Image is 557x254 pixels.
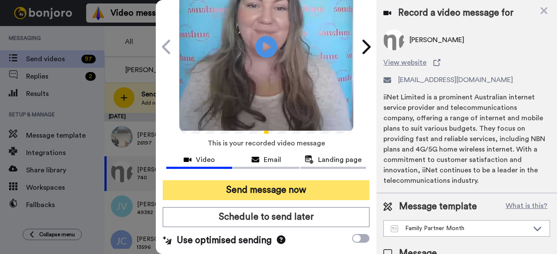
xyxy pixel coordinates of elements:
[208,134,325,153] span: This is your recorded video message
[399,200,477,213] span: Message template
[264,155,281,165] span: Email
[177,234,272,247] span: Use optimised sending
[196,155,215,165] span: Video
[163,207,369,227] button: Schedule to send later
[398,75,513,85] span: [EMAIL_ADDRESS][DOMAIN_NAME]
[503,200,550,213] button: What is this?
[383,92,550,186] div: iiNet Limited is a prominent Australian internet service provider and telecommunications company,...
[318,155,362,165] span: Landing page
[383,57,550,68] a: View website
[383,57,426,68] span: View website
[391,225,398,232] img: Message-temps.svg
[391,224,529,233] div: Family Partner Month
[163,180,369,200] button: Send message now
